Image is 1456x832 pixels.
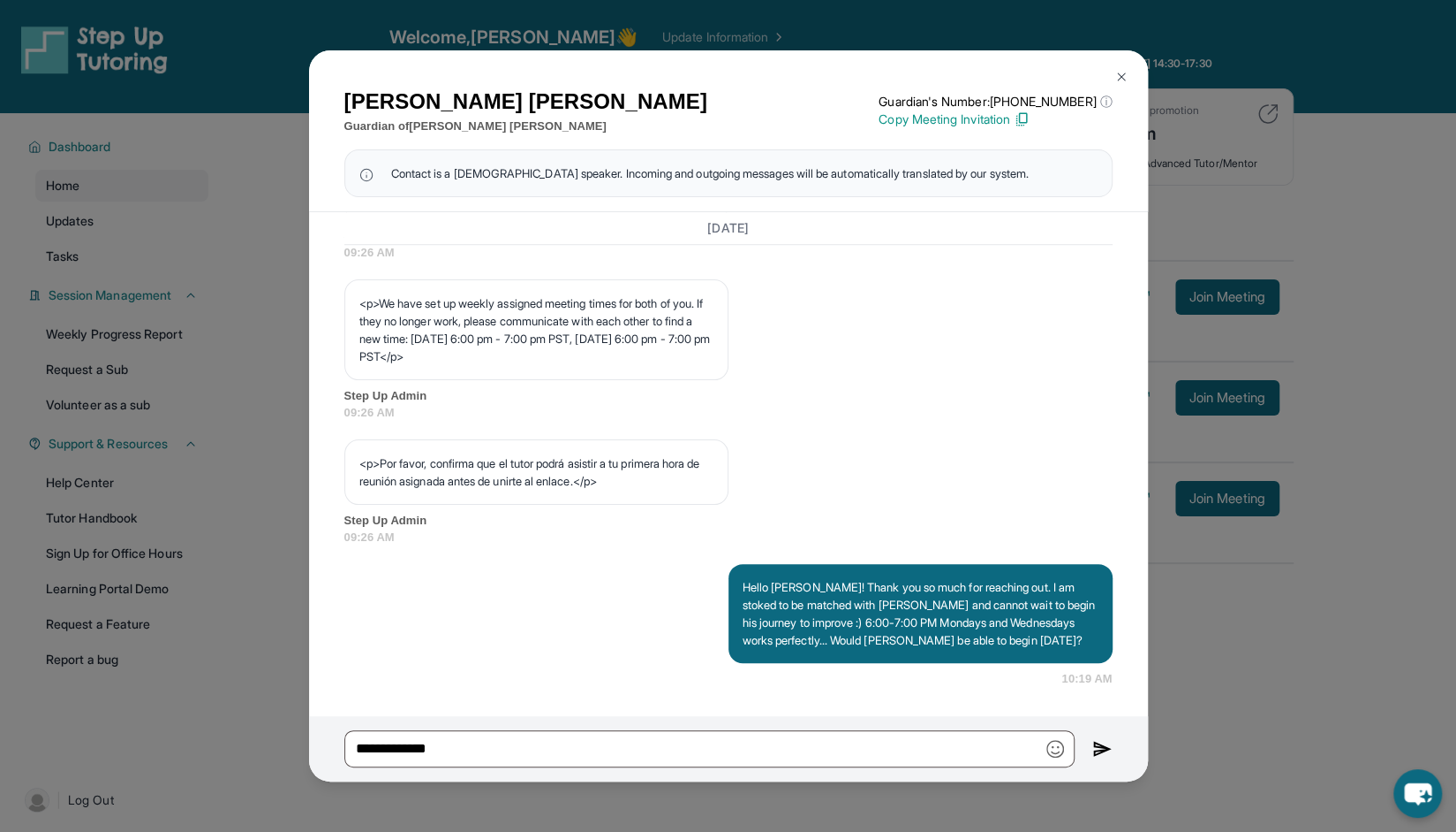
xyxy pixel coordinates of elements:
[344,404,1113,422] span: 09:26 AM
[1046,740,1064,758] img: Emoji
[1393,769,1442,818] button: chat-button
[391,164,1029,182] span: Contact is a [DEMOGRAPHIC_DATA] speaker. Incoming and outgoing messages will be automatically tra...
[1114,70,1128,84] img: Close Icon
[344,387,1113,405] span: Step Up Admin
[344,244,1113,262] span: 09:26 AM
[879,111,1112,128] p: Copy Meeting Invitation
[359,294,713,365] p: <p>We have set up weekly assigned meeting times for both of you. If they no longer work, please c...
[879,93,1112,111] p: Guardian's Number: [PHONE_NUMBER]
[344,86,707,118] h1: [PERSON_NAME] [PERSON_NAME]
[1061,670,1112,688] span: 10:19 AM
[359,164,373,182] img: info Icon
[359,454,713,490] p: <p>Por favor, confirma que el tutor podrá asistir a tu primera hora de reunión asignada antes de ...
[344,512,1113,530] span: Step Up Admin
[743,578,1098,649] p: Hello [PERSON_NAME]! Thank you so much for reaching out. I am stoked to be matched with [PERSON_N...
[1092,738,1113,759] img: Send icon
[344,529,1113,546] span: 09:26 AM
[1014,111,1030,127] img: Copy Icon
[344,118,707,135] p: Guardian of [PERSON_NAME] [PERSON_NAME]
[1099,93,1112,111] span: ⓘ
[344,219,1113,237] h3: [DATE]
